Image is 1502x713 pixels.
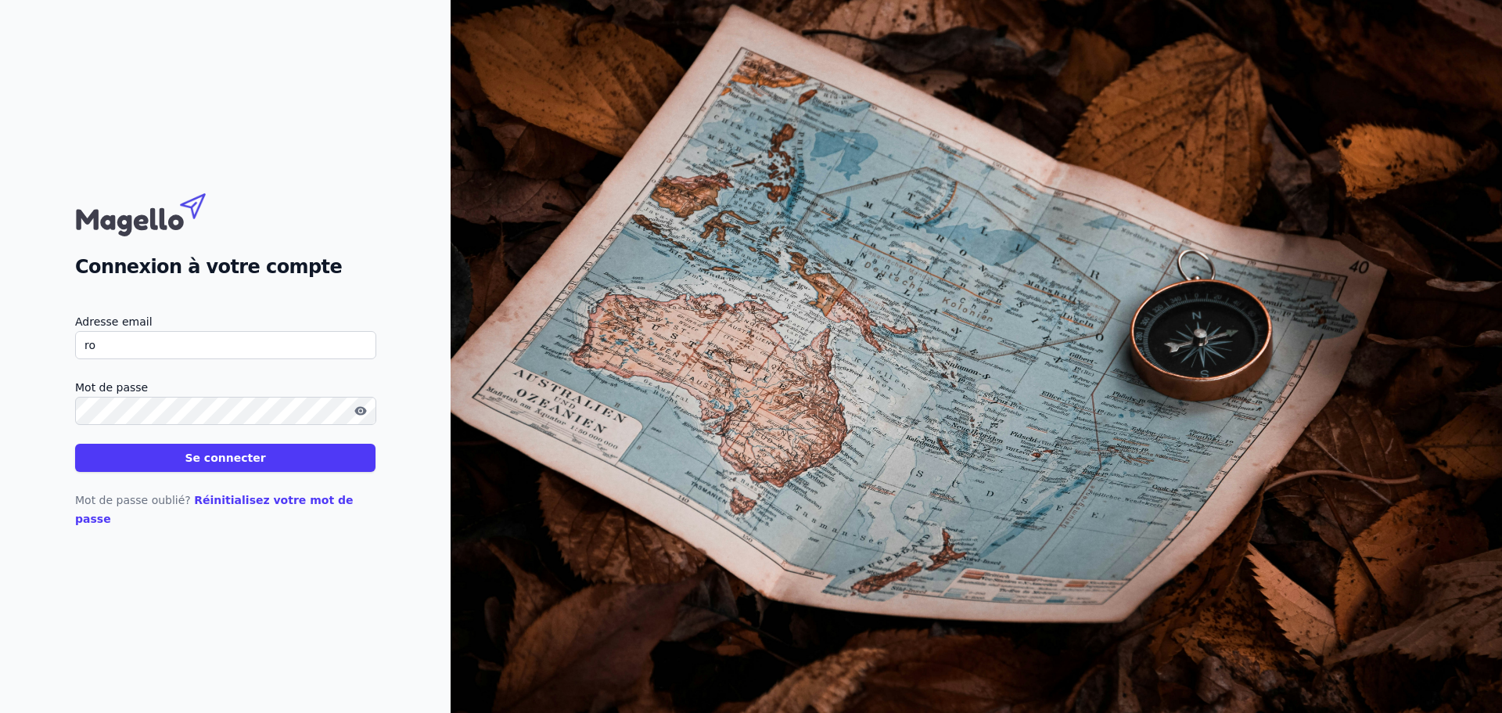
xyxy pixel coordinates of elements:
[75,444,375,472] button: Se connecter
[75,378,375,397] label: Mot de passe
[75,494,354,525] a: Réinitialisez votre mot de passe
[75,185,239,240] img: Magello
[75,312,375,331] label: Adresse email
[75,491,375,528] p: Mot de passe oublié?
[75,253,375,281] h2: Connexion à votre compte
